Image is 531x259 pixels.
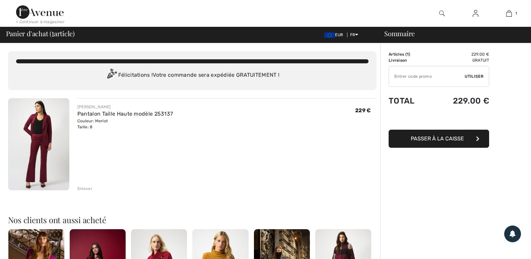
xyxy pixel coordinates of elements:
[77,104,173,110] div: [PERSON_NAME]
[16,5,64,19] img: 1ère Avenue
[16,69,369,82] div: Félicitations ! Votre commande sera expédiée GRATUITEMENT !
[411,135,464,142] span: Passer à la caisse
[430,51,489,57] td: 229.00 €
[324,33,335,38] img: Euro
[492,9,525,17] a: 1
[389,112,489,127] iframe: PayPal
[430,57,489,63] td: Gratuit
[389,66,465,86] input: Code promo
[389,57,430,63] td: Livraison
[6,30,75,37] span: Panier d'achat ( article)
[488,239,524,256] iframe: Ouvre un widget dans lequel vous pouvez trouver plus d’informations
[515,10,517,16] span: 1
[77,186,92,192] div: Enlever
[52,28,54,37] span: 1
[376,30,527,37] div: Sommaire
[105,69,118,82] img: Congratulation2.svg
[389,89,430,112] td: Total
[16,19,65,25] div: < Continuer à magasiner
[506,9,512,17] img: Mon panier
[324,33,346,37] span: EUR
[8,98,69,190] img: Pantalon Taille Haute modèle 253137
[77,118,173,130] div: Couleur: Merlot Taille: 8
[355,107,371,114] span: 229 €
[407,52,409,57] span: 1
[8,216,377,224] h2: Nos clients ont aussi acheté
[389,130,489,148] button: Passer à la caisse
[465,73,483,79] span: Utiliser
[350,33,358,37] span: FR
[473,9,478,17] img: Mes infos
[77,111,173,117] a: Pantalon Taille Haute modèle 253137
[430,89,489,112] td: 229.00 €
[467,9,484,18] a: Se connecter
[439,9,445,17] img: recherche
[389,51,430,57] td: Articles ( )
